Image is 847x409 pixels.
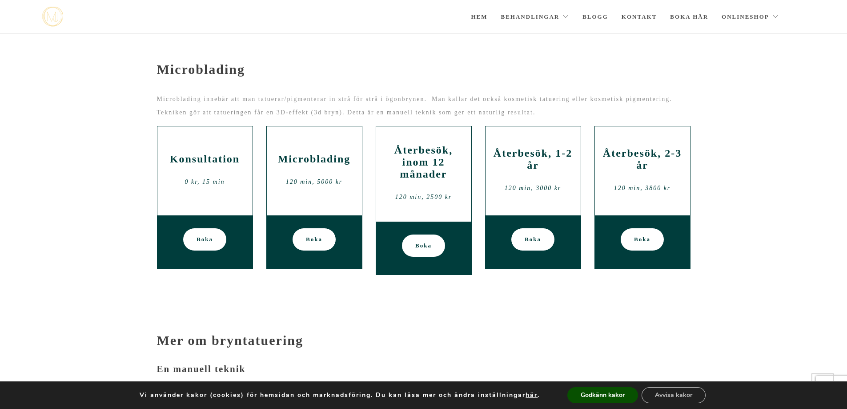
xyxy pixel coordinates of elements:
[164,153,246,165] h2: Konsultation
[157,93,690,119] p: Microblading innebär att man tatuerar/pigmenterar in strå för strå i ögonbrynen. Man kallar det o...
[157,47,162,62] span: -
[621,228,664,251] a: Boka
[273,175,355,189] div: 120 min, 5000 kr
[642,387,706,403] button: Avvisa kakor
[511,228,554,251] a: Boka
[383,144,465,180] h2: Återbesök, inom 12 månader
[525,228,541,251] span: Boka
[602,182,683,195] div: 120 min, 3800 kr
[602,147,683,171] h2: Återbesök, 2-3 år
[492,147,574,171] h2: Återbesök, 1-2 år
[471,1,487,32] a: Hem
[157,364,246,374] strong: En manuell teknik
[415,235,432,257] span: Boka
[42,7,63,27] a: mjstudio mjstudio mjstudio
[42,7,63,27] img: mjstudio
[402,235,445,257] a: Boka
[273,153,355,165] h2: Microblading
[567,387,638,403] button: Godkänn kakor
[383,190,465,204] div: 120 min, 2500 kr
[492,182,574,195] div: 120 min, 3000 kr
[164,175,246,189] div: 0 kr, 15 min
[670,1,708,32] a: Boka här
[622,1,657,32] a: Kontakt
[722,1,779,32] a: Onlineshop
[582,1,608,32] a: Blogg
[140,391,540,399] p: Vi använder kakor (cookies) för hemsidan och marknadsföring. Du kan läsa mer och ändra inställnin...
[306,228,322,251] span: Boka
[526,391,538,399] button: här
[157,62,245,77] strong: Microblading
[293,228,336,251] a: Boka
[634,228,650,251] span: Boka
[197,228,213,251] span: Boka
[501,1,570,32] a: Behandlingar
[183,228,226,251] a: Boka
[157,333,303,348] strong: Mer om bryntatuering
